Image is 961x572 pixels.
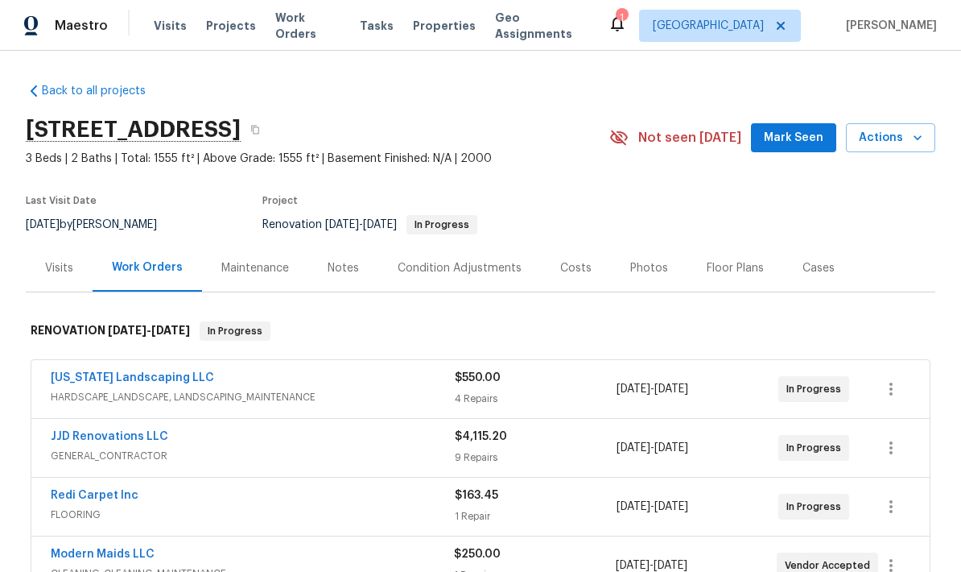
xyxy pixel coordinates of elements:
[325,219,359,230] span: [DATE]
[51,507,455,523] span: FLOORING
[408,220,476,230] span: In Progress
[454,549,501,560] span: $250.00
[51,448,455,464] span: GENERAL_CONTRACTOR
[26,83,180,99] a: Back to all projects
[206,18,256,34] span: Projects
[363,219,397,230] span: [DATE]
[154,18,187,34] span: Visits
[786,381,848,397] span: In Progress
[617,440,688,456] span: -
[654,442,688,454] span: [DATE]
[51,372,214,383] a: [US_STATE] Landscaping LLC
[455,431,507,442] span: $4,115.20
[654,501,688,512] span: [DATE]
[45,260,73,276] div: Visits
[455,391,617,407] div: 4 Repairs
[616,10,627,26] div: 1
[617,381,688,397] span: -
[51,490,138,501] a: Redi Carpet Inc
[617,383,650,395] span: [DATE]
[786,440,848,456] span: In Progress
[764,128,823,148] span: Mark Seen
[328,260,359,276] div: Notes
[51,431,168,442] a: JJD Renovations LLC
[455,372,501,383] span: $550.00
[112,259,183,276] div: Work Orders
[617,499,688,515] span: -
[275,10,340,42] span: Work Orders
[630,260,668,276] div: Photos
[398,260,522,276] div: Condition Adjustments
[51,549,155,560] a: Modern Maids LLC
[707,260,764,276] div: Floor Plans
[108,325,190,336] span: -
[413,18,476,34] span: Properties
[55,18,108,34] span: Maestro
[360,20,394,31] span: Tasks
[151,325,190,336] span: [DATE]
[786,499,848,515] span: In Progress
[654,560,687,571] span: [DATE]
[26,215,176,234] div: by [PERSON_NAME]
[31,321,190,341] h6: RENOVATION
[859,128,922,148] span: Actions
[325,219,397,230] span: -
[455,508,617,524] div: 1 Repair
[846,123,935,153] button: Actions
[751,123,836,153] button: Mark Seen
[638,130,741,146] span: Not seen [DATE]
[108,325,146,336] span: [DATE]
[802,260,835,276] div: Cases
[51,389,455,405] span: HARDSCAPE_LANDSCAPE, LANDSCAPING_MAINTENANCE
[262,219,477,230] span: Renovation
[654,383,688,395] span: [DATE]
[26,219,60,230] span: [DATE]
[221,260,289,276] div: Maintenance
[455,490,498,501] span: $163.45
[839,18,937,34] span: [PERSON_NAME]
[617,442,650,454] span: [DATE]
[617,501,650,512] span: [DATE]
[262,196,298,205] span: Project
[26,151,609,167] span: 3 Beds | 2 Baths | Total: 1555 ft² | Above Grade: 1555 ft² | Basement Finished: N/A | 2000
[455,450,617,466] div: 9 Repairs
[26,305,935,357] div: RENOVATION [DATE]-[DATE]In Progress
[616,560,650,571] span: [DATE]
[201,323,269,339] span: In Progress
[26,196,97,205] span: Last Visit Date
[560,260,592,276] div: Costs
[495,10,588,42] span: Geo Assignments
[241,115,270,144] button: Copy Address
[653,18,764,34] span: [GEOGRAPHIC_DATA]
